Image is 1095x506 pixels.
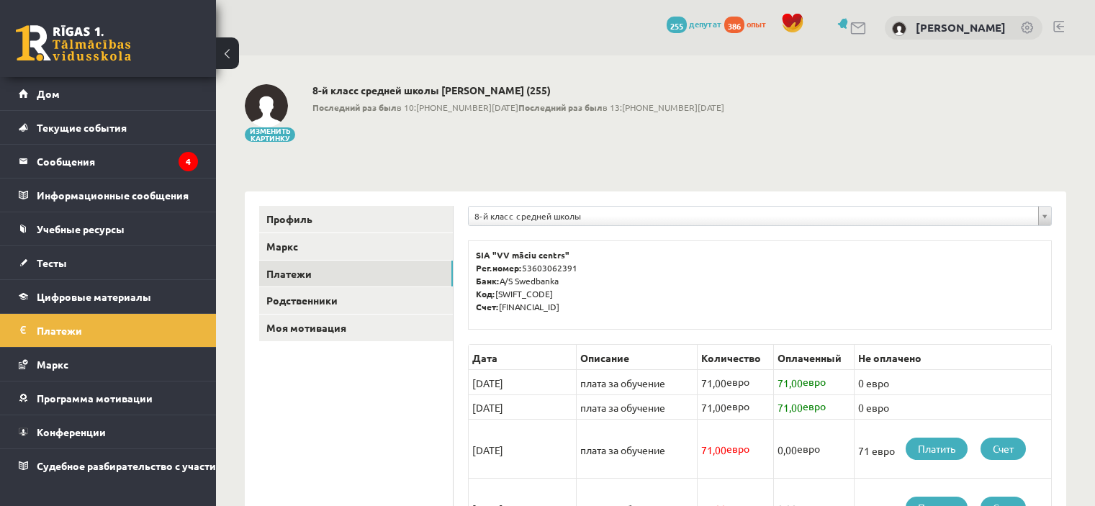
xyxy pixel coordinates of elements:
[259,261,453,287] a: Платежи
[37,392,153,405] font: Программа мотивации
[37,87,60,100] font: Дом
[701,443,726,456] font: 71,00
[476,249,569,261] font: SIA "VV māciu centrs"
[37,121,127,134] font: Текущие события
[37,256,67,269] font: Тесты
[19,449,198,482] a: Судебное разбирательство с участием [PERSON_NAME]
[19,280,198,313] a: Цифровые материалы
[259,233,453,260] a: Маркс
[476,275,500,286] font: Банк:
[518,101,603,113] font: Последний раз был
[778,351,842,364] font: Оплаченный
[250,125,291,143] font: Изменить картинку
[918,442,955,455] font: Платить
[916,20,1006,35] a: [PERSON_NAME]
[397,101,518,113] font: в 10:[PHONE_NUMBER][DATE]
[19,246,198,279] a: Тесты
[37,358,68,371] font: Маркс
[522,262,577,274] font: 53603062391
[499,301,559,312] font: [FINANCIAL_ID]
[186,155,191,167] font: 4
[476,262,522,274] font: Рег.номер:
[16,25,131,61] a: Рижская 1-я средняя школа заочного обучения
[37,425,106,438] font: Конференции
[724,18,774,30] a: 386 опыт
[858,401,889,414] font: 0 евро
[245,127,295,142] button: Изменить картинку
[19,111,198,144] a: Текущие события
[580,401,665,414] font: плата за обучение
[580,443,665,456] font: плата за обучение
[19,381,198,415] a: Программа мотивации
[37,459,315,472] font: Судебное разбирательство с участием [PERSON_NAME]
[37,222,125,235] font: Учебные ресурсы
[37,290,151,303] font: Цифровые материалы
[728,20,741,32] font: 386
[259,287,453,314] a: Родственники
[472,401,503,414] font: [DATE]
[19,212,198,245] a: Учебные ресурсы
[469,207,1051,225] a: 8-й класс средней школы
[892,22,906,36] img: Руслан Игнатов
[266,240,298,253] font: Маркс
[245,84,288,127] img: Руслан Игнатов
[858,376,889,389] font: 0 евро
[259,206,453,232] a: Профиль
[667,18,722,30] a: 255 депутат
[266,212,312,225] font: Профиль
[19,348,198,381] a: Маркс
[797,442,820,455] font: евро
[778,443,797,456] font: 0,00
[37,324,82,337] font: Платежи
[580,351,629,364] font: Описание
[37,155,95,168] font: Сообщения
[580,376,665,389] font: плата за обучение
[474,210,581,222] font: 8-й класс средней школы
[472,351,497,364] font: Дата
[37,189,189,202] font: Информационные сообщения
[472,376,503,389] font: [DATE]
[701,376,726,389] font: 71,00
[726,375,749,388] font: евро
[476,288,495,299] font: Код:
[726,442,749,455] font: евро
[476,301,499,312] font: Счет:
[19,314,198,347] a: Платежи
[259,315,453,341] a: Моя мотивация
[472,443,503,456] font: [DATE]
[858,444,895,457] font: 71 евро
[670,20,683,32] font: 255
[778,401,803,414] font: 71,00
[266,267,312,280] font: Платежи
[993,442,1014,455] font: Счет
[19,179,198,212] a: Информационные сообщения
[19,415,198,448] a: Конференции
[906,438,968,460] a: Платить
[803,399,826,412] font: евро
[312,101,397,113] font: Последний раз был
[778,376,803,389] font: 71,00
[495,288,553,299] font: [SWIFT_CODE]
[747,18,767,30] font: опыт
[726,399,749,412] font: евро
[858,351,921,364] font: Не оплачено
[266,321,346,334] font: Моя мотивация
[803,375,826,388] font: евро
[266,294,338,307] font: Родственники
[19,145,198,178] a: Сообщения4
[603,101,724,113] font: в 13:[PHONE_NUMBER][DATE]
[500,275,559,286] font: A/S Swedbanka
[701,401,726,414] font: 71,00
[312,83,551,96] font: 8-й класс средней школы [PERSON_NAME] (255)
[689,18,722,30] font: депутат
[19,77,198,110] a: Дом
[701,351,761,364] font: Количество
[981,438,1026,460] a: Счет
